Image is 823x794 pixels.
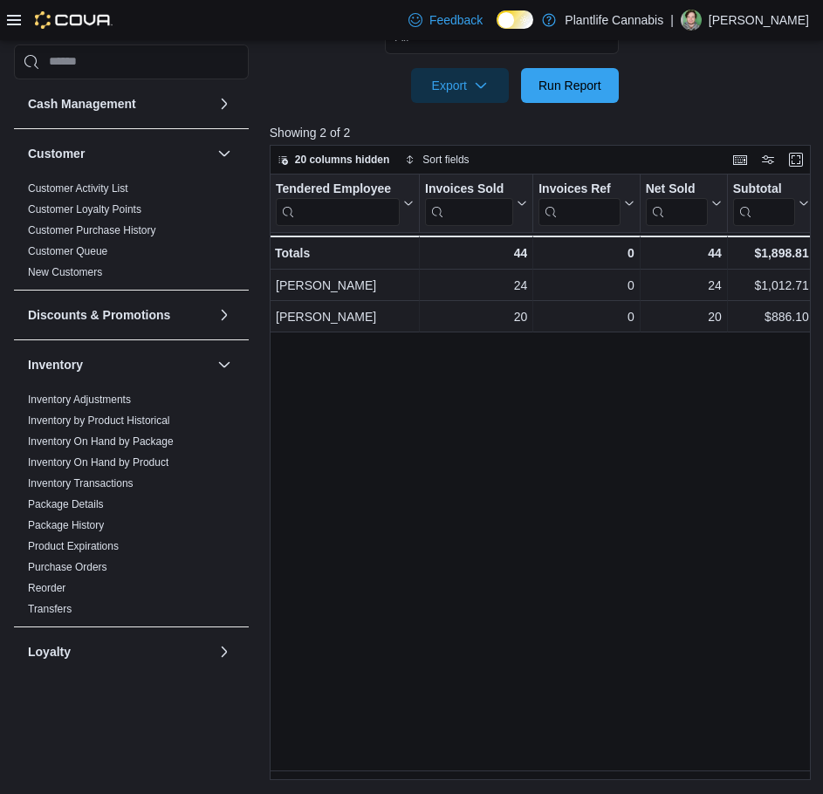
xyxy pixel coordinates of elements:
div: 24 [646,275,722,296]
button: Net Sold [645,181,721,225]
a: Inventory by Product Historical [28,414,170,426]
button: Customer [214,142,235,163]
a: New Customers [28,265,102,277]
span: Customer Purchase History [28,222,156,236]
a: Customer Queue [28,244,107,257]
span: Inventory On Hand by Package [28,434,174,448]
span: Customer Queue [28,243,107,257]
a: Package Details [28,497,104,510]
h3: Customer [28,144,85,161]
span: Inventory Adjustments [28,392,131,406]
button: Inventory [214,353,235,374]
a: Reorder [28,581,65,593]
button: Sort fields [398,149,476,170]
button: Discounts & Promotions [214,304,235,325]
button: Cash Management [28,94,210,112]
div: Invoices Sold [425,181,513,225]
div: 0 [538,275,634,296]
div: Net Sold [645,181,707,225]
div: $1,012.71 [733,275,809,296]
a: Feedback [401,3,490,38]
span: New Customers [28,264,102,278]
p: | [670,10,674,31]
div: 20 [646,306,722,327]
button: 20 columns hidden [271,149,397,170]
span: Inventory Transactions [28,476,134,489]
div: Invoices Sold [425,181,513,197]
button: Run Report [521,68,619,103]
button: Loyalty [214,640,235,661]
div: Inventory [14,388,249,626]
div: $1,898.81 [732,243,808,264]
button: Tendered Employee [276,181,414,225]
button: Keyboard shortcuts [730,149,751,170]
div: Customer [14,177,249,289]
span: Export [422,68,498,103]
img: Cova [35,11,113,29]
a: Package History [28,518,104,530]
a: Customer Loyalty Points [28,202,141,215]
p: Showing 2 of 2 [270,124,817,141]
span: Transfers [28,601,72,615]
div: Net Sold [645,181,707,197]
div: [PERSON_NAME] [276,275,414,296]
p: Plantlife Cannabis [565,10,663,31]
button: Discounts & Promotions [28,305,210,323]
div: 44 [425,243,527,264]
span: 20 columns hidden [295,153,390,167]
span: Purchase Orders [28,559,107,573]
span: Reorder [28,580,65,594]
div: Tendered Employee [276,181,400,197]
button: Cash Management [214,92,235,113]
div: Totals [275,243,414,264]
button: Invoices Sold [425,181,527,225]
a: Inventory Adjustments [28,393,131,405]
span: Feedback [429,11,483,29]
div: 44 [645,243,721,264]
p: [PERSON_NAME] [709,10,809,31]
h3: Loyalty [28,642,71,660]
div: Subtotal [732,181,794,225]
div: 24 [425,275,527,296]
div: [PERSON_NAME] [276,306,414,327]
button: Subtotal [732,181,808,225]
div: 0 [538,243,634,264]
span: Customer Activity List [28,181,128,195]
span: Sort fields [422,153,469,167]
a: Customer Activity List [28,181,128,194]
a: Inventory On Hand by Package [28,435,174,447]
span: Inventory by Product Historical [28,413,170,427]
button: Invoices Ref [538,181,634,225]
span: Product Expirations [28,538,119,552]
div: Rian Lamontagne [681,10,702,31]
a: Inventory Transactions [28,476,134,489]
div: Invoices Ref [538,181,620,225]
a: Inventory On Hand by Product [28,455,168,468]
span: Run Report [538,77,601,94]
div: 20 [425,306,527,327]
h3: Cash Management [28,94,136,112]
h3: Discounts & Promotions [28,305,170,323]
span: Dark Mode [497,29,497,30]
button: Customer [28,144,210,161]
h3: Inventory [28,355,83,373]
span: Inventory On Hand by Product [28,455,168,469]
button: Enter fullscreen [785,149,806,170]
button: Export [411,68,509,103]
button: Inventory [28,355,210,373]
div: 0 [538,306,634,327]
input: Dark Mode [497,10,533,29]
div: Invoices Ref [538,181,620,197]
div: Subtotal [732,181,794,197]
a: Customer Purchase History [28,223,156,236]
a: Purchase Orders [28,560,107,572]
a: Product Expirations [28,539,119,551]
button: Loyalty [28,642,210,660]
a: Transfers [28,602,72,614]
div: $886.10 [733,306,809,327]
span: Package Details [28,496,104,510]
button: Display options [758,149,778,170]
span: Package History [28,517,104,531]
div: Tendered Employee [276,181,400,225]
